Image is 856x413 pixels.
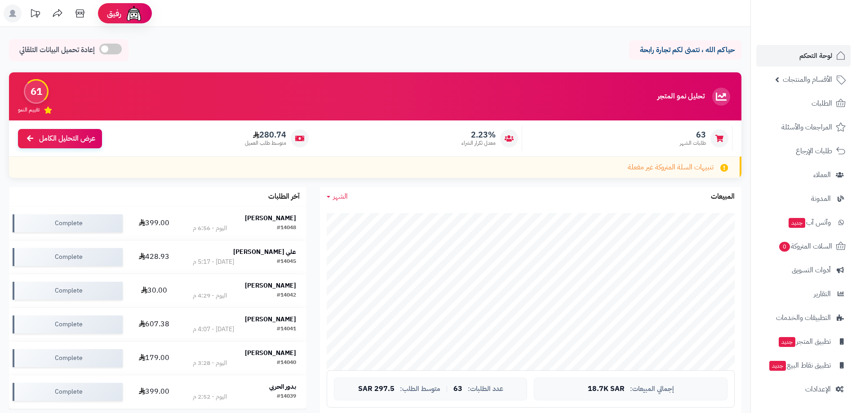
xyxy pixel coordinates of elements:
[811,192,831,205] span: المدونة
[245,130,286,140] span: 280.74
[277,224,296,233] div: #14048
[588,385,625,393] span: 18.7K SAR
[126,375,182,409] td: 399.00
[453,385,462,393] span: 63
[628,162,714,173] span: تنبيهات السلة المتروكة غير مفعلة
[468,385,503,393] span: عدد الطلبات:
[333,191,348,202] span: الشهر
[269,382,296,391] strong: بدور الحربي
[245,281,296,290] strong: [PERSON_NAME]
[193,224,227,233] div: اليوم - 6:56 م
[13,315,123,333] div: Complete
[193,258,234,266] div: [DATE] - 5:17 م
[769,361,786,371] span: جديد
[756,235,851,257] a: السلات المتروكة0
[400,385,440,393] span: متوسط الطلب:
[13,282,123,300] div: Complete
[783,73,832,86] span: الأقسام والمنتجات
[781,121,832,133] span: المراجعات والأسئلة
[680,130,706,140] span: 63
[193,359,227,368] div: اليوم - 3:28 م
[813,169,831,181] span: العملاء
[779,337,795,347] span: جديد
[796,145,832,157] span: طلبات الإرجاع
[126,308,182,341] td: 607.38
[277,291,296,300] div: #14042
[39,133,95,144] span: عرض التحليل الكامل
[245,213,296,223] strong: [PERSON_NAME]
[24,4,46,25] a: تحديثات المنصة
[18,106,40,114] span: تقييم النمو
[756,259,851,281] a: أدوات التسويق
[193,325,234,334] div: [DATE] - 4:07 م
[776,311,831,324] span: التطبيقات والخدمات
[779,242,790,252] span: 0
[125,4,143,22] img: ai-face.png
[756,212,851,233] a: وآتس آبجديد
[778,335,831,348] span: تطبيق المتجر
[756,116,851,138] a: المراجعات والأسئلة
[193,291,227,300] div: اليوم - 4:29 م
[446,386,448,392] span: |
[799,49,832,62] span: لوحة التحكم
[756,93,851,114] a: الطلبات
[126,274,182,307] td: 30.00
[126,240,182,274] td: 428.93
[268,193,300,201] h3: آخر الطلبات
[19,45,95,55] span: إعادة تحميل البيانات التلقائي
[193,392,227,401] div: اليوم - 2:52 م
[756,331,851,352] a: تطبيق المتجرجديد
[657,93,705,101] h3: تحليل نمو المتجر
[327,191,348,202] a: الشهر
[792,264,831,276] span: أدوات التسويق
[636,45,735,55] p: حياكم الله ، نتمنى لكم تجارة رابحة
[277,359,296,368] div: #14040
[245,348,296,358] strong: [PERSON_NAME]
[461,139,496,147] span: معدل تكرار الشراء
[13,383,123,401] div: Complete
[126,342,182,375] td: 179.00
[768,359,831,372] span: تطبيق نقاط البيع
[461,130,496,140] span: 2.23%
[756,355,851,376] a: تطبيق نقاط البيعجديد
[756,140,851,162] a: طلبات الإرجاع
[245,315,296,324] strong: [PERSON_NAME]
[245,139,286,147] span: متوسط طلب العميل
[789,218,805,228] span: جديد
[805,383,831,395] span: الإعدادات
[277,392,296,401] div: #14039
[18,129,102,148] a: عرض التحليل الكامل
[277,325,296,334] div: #14041
[630,385,674,393] span: إجمالي المبيعات:
[126,207,182,240] td: 399.00
[756,164,851,186] a: العملاء
[756,45,851,67] a: لوحة التحكم
[788,216,831,229] span: وآتس آب
[795,25,847,44] img: logo-2.png
[233,247,296,257] strong: علي [PERSON_NAME]
[107,8,121,19] span: رفيق
[13,248,123,266] div: Complete
[277,258,296,266] div: #14045
[756,283,851,305] a: التقارير
[680,139,706,147] span: طلبات الشهر
[812,97,832,110] span: الطلبات
[814,288,831,300] span: التقارير
[778,240,832,253] span: السلات المتروكة
[756,307,851,329] a: التطبيقات والخدمات
[756,188,851,209] a: المدونة
[13,349,123,367] div: Complete
[13,214,123,232] div: Complete
[756,378,851,400] a: الإعدادات
[711,193,735,201] h3: المبيعات
[358,385,395,393] span: 297.5 SAR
